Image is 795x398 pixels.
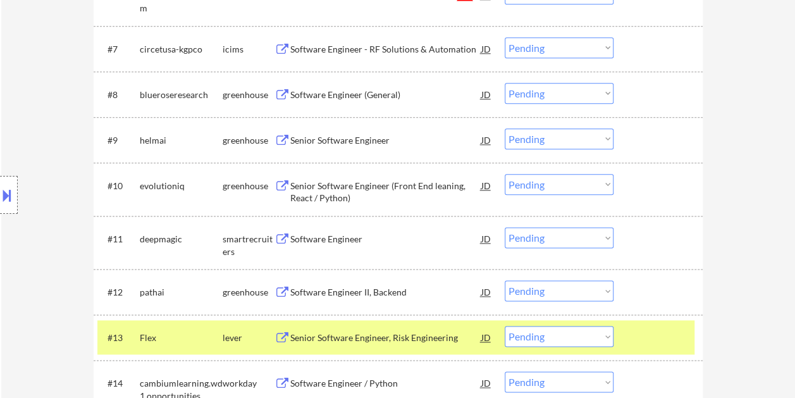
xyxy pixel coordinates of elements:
[480,174,493,197] div: JD
[223,43,274,56] div: icims
[223,286,274,299] div: greenhouse
[480,83,493,106] div: JD
[480,128,493,151] div: JD
[223,233,274,258] div: smartrecruiters
[290,89,481,101] div: Software Engineer (General)
[290,180,481,204] div: Senior Software Engineer (Front End leaning, React / Python)
[223,89,274,101] div: greenhouse
[223,377,274,390] div: workday
[480,227,493,250] div: JD
[480,371,493,394] div: JD
[140,332,223,344] div: Flex
[108,43,130,56] div: #7
[480,326,493,349] div: JD
[290,286,481,299] div: Software Engineer II, Backend
[223,134,274,147] div: greenhouse
[480,280,493,303] div: JD
[223,180,274,192] div: greenhouse
[290,377,481,390] div: Software Engineer / Python
[223,332,274,344] div: lever
[290,134,481,147] div: Senior Software Engineer
[140,43,223,56] div: circetusa-kgpco
[108,332,130,344] div: #13
[480,37,493,60] div: JD
[290,332,481,344] div: Senior Software Engineer, Risk Engineering
[108,377,130,390] div: #14
[290,233,481,246] div: Software Engineer
[290,43,481,56] div: Software Engineer - RF Solutions & Automation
